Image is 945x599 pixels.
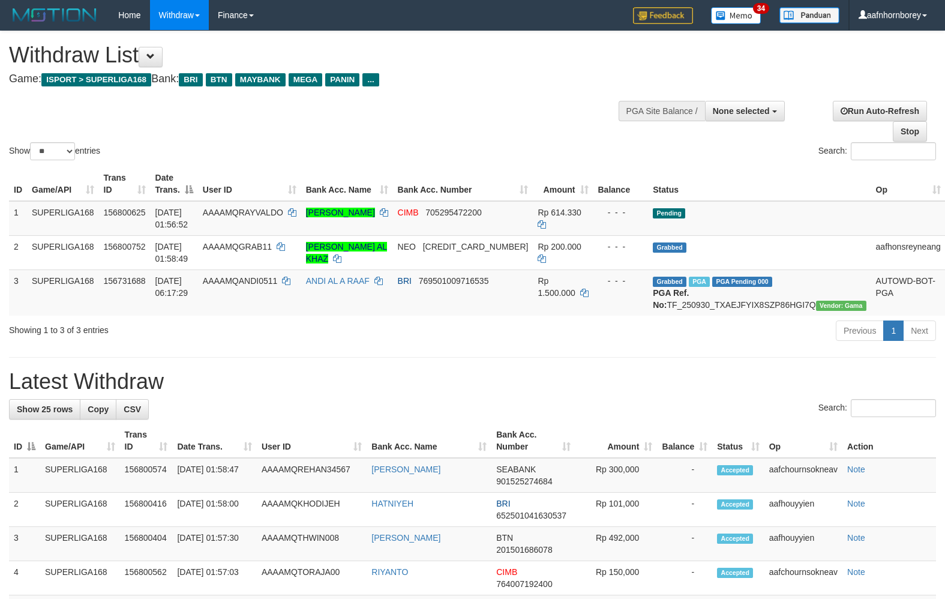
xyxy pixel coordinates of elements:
span: Accepted [717,534,753,544]
a: Stop [893,121,927,142]
td: SUPERLIGA168 [40,493,120,527]
th: Amount: activate to sort column ascending [575,424,657,458]
td: [DATE] 01:57:03 [172,561,257,595]
th: ID: activate to sort column descending [9,424,40,458]
td: aafchournsokneav [764,561,842,595]
a: Copy [80,399,116,420]
th: Game/API: activate to sort column ascending [27,167,99,201]
td: SUPERLIGA168 [27,201,99,236]
span: Copy 5859458229319158 to clipboard [423,242,529,251]
th: Trans ID: activate to sort column ascending [99,167,151,201]
th: User ID: activate to sort column ascending [198,167,301,201]
td: - [657,527,712,561]
a: 1 [883,321,904,341]
select: Showentries [30,142,75,160]
th: Date Trans.: activate to sort column descending [151,167,198,201]
span: Accepted [717,499,753,510]
h1: Latest Withdraw [9,370,936,394]
span: Rp 200.000 [538,242,581,251]
span: BTN [206,73,232,86]
th: Bank Acc. Number: activate to sort column ascending [393,167,533,201]
a: [PERSON_NAME] [306,208,375,217]
span: Rp 614.330 [538,208,581,217]
td: AAAAMQKHODIJEH [257,493,367,527]
td: SUPERLIGA168 [40,561,120,595]
h1: Withdraw List [9,43,618,67]
th: Amount: activate to sort column ascending [533,167,593,201]
span: AAAAMQANDI0511 [203,276,278,286]
span: Pending [653,208,685,218]
span: 156731688 [104,276,146,286]
span: Copy [88,405,109,414]
th: Bank Acc. Name: activate to sort column ascending [301,167,393,201]
a: Note [847,499,865,508]
th: Op: activate to sort column ascending [764,424,842,458]
th: Balance: activate to sort column ascending [657,424,712,458]
span: CSV [124,405,141,414]
span: PANIN [325,73,359,86]
span: CIMB [496,567,517,577]
a: Run Auto-Refresh [833,101,927,121]
img: MOTION_logo.png [9,6,100,24]
b: PGA Ref. No: [653,288,689,310]
td: - [657,561,712,595]
td: 3 [9,527,40,561]
th: Game/API: activate to sort column ascending [40,424,120,458]
span: None selected [713,106,770,116]
img: Button%20Memo.svg [711,7,761,24]
td: SUPERLIGA168 [27,235,99,269]
td: aafhouyyien [764,493,842,527]
span: MEGA [289,73,323,86]
div: PGA Site Balance / [619,101,705,121]
span: Grabbed [653,242,686,253]
span: Accepted [717,568,753,578]
span: ... [362,73,379,86]
span: Grabbed [653,277,686,287]
div: Showing 1 to 3 of 3 entries [9,319,385,336]
td: 156800562 [120,561,173,595]
div: - - - [598,206,644,218]
span: AAAAMQRAYVALDO [203,208,283,217]
td: - [657,458,712,493]
label: Search: [818,142,936,160]
span: BRI [496,499,510,508]
a: Show 25 rows [9,399,80,420]
td: SUPERLIGA168 [27,269,99,316]
span: Copy 705295472200 to clipboard [425,208,481,217]
th: Bank Acc. Number: activate to sort column ascending [491,424,575,458]
span: [DATE] 01:58:49 [155,242,188,263]
a: Note [847,567,865,577]
td: Rp 150,000 [575,561,657,595]
td: Rp 300,000 [575,458,657,493]
span: Copy 764007192400 to clipboard [496,579,552,589]
span: BTN [496,533,513,543]
span: Accepted [717,465,753,475]
td: [DATE] 01:57:30 [172,527,257,561]
td: SUPERLIGA168 [40,458,120,493]
a: Next [903,321,936,341]
span: BRI [179,73,202,86]
span: SEABANK [496,465,536,474]
span: 156800752 [104,242,146,251]
th: Bank Acc. Name: activate to sort column ascending [367,424,491,458]
td: 2 [9,235,27,269]
td: 156800574 [120,458,173,493]
a: RIYANTO [371,567,408,577]
img: Feedback.jpg [633,7,693,24]
span: Copy 201501686078 to clipboard [496,545,552,555]
a: Note [847,465,865,474]
td: 1 [9,201,27,236]
td: [DATE] 01:58:47 [172,458,257,493]
th: Status [648,167,871,201]
td: AAAAMQTHWIN008 [257,527,367,561]
td: Rp 492,000 [575,527,657,561]
td: Rp 101,000 [575,493,657,527]
div: - - - [598,241,644,253]
span: AAAAMQGRAB11 [203,242,272,251]
h4: Game: Bank: [9,73,618,85]
th: ID [9,167,27,201]
th: Trans ID: activate to sort column ascending [120,424,173,458]
th: Date Trans.: activate to sort column ascending [172,424,257,458]
span: Copy 901525274684 to clipboard [496,477,552,486]
th: Action [842,424,936,458]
